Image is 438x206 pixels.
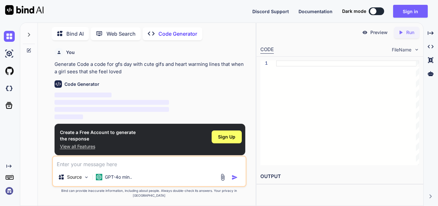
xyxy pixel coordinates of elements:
span: ‌ [55,93,112,97]
button: Documentation [299,8,333,15]
span: ‌ [55,114,83,119]
img: ai-studio [4,48,15,59]
img: Bind AI [5,5,44,15]
h6: Code Generator [64,81,99,87]
img: githubLight [4,66,15,76]
span: ‌ [55,107,169,112]
span: ‌ [55,100,169,105]
p: Preview [370,29,388,36]
div: CODE [260,46,274,54]
p: Bind can provide inaccurate information, including about people. Always double-check its answers.... [52,188,247,198]
p: View all Features [60,143,136,150]
div: 1 [260,60,268,67]
img: icon [232,174,238,181]
img: Pick Models [84,175,89,180]
img: signin [4,185,15,196]
p: Bind AI [66,30,84,38]
p: Code Generator [158,30,197,38]
p: Source [67,174,82,180]
img: attachment [219,174,226,181]
button: Discord Support [252,8,289,15]
p: Web Search [106,30,136,38]
img: chevron down [414,47,419,52]
h6: You [66,49,75,56]
img: chat [4,31,15,42]
button: Sign in [393,5,428,18]
p: Run [406,29,414,36]
span: Discord Support [252,9,289,14]
img: darkCloudIdeIcon [4,83,15,94]
p: Generate Code a code for gfs day with cute gifs and heart warming lines that when a girl sees tha... [55,61,245,75]
span: Sign Up [218,134,235,140]
h2: OUTPUT [257,169,423,184]
p: GPT-4o min.. [105,174,132,180]
img: GPT-4o mini [96,174,102,180]
span: Documentation [299,9,333,14]
span: FileName [392,47,411,53]
h1: Create a Free Account to generate the response [60,129,136,142]
img: preview [362,30,368,35]
span: Dark mode [342,8,366,14]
